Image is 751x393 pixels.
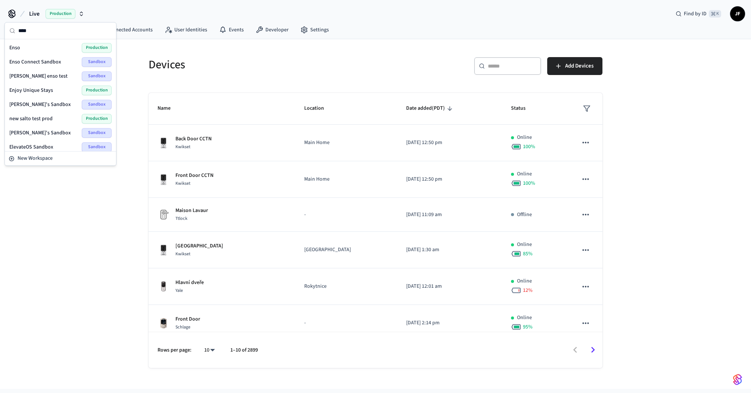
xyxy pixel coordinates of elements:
span: Production [82,85,112,95]
span: 100 % [523,143,535,150]
span: Add Devices [565,61,593,71]
button: Add Devices [547,57,602,75]
p: [GEOGRAPHIC_DATA] [175,242,223,250]
span: JF [731,7,744,21]
a: Developer [250,23,295,37]
p: [DATE] 12:01 am [406,283,493,290]
img: Schlage Sense Smart Deadbolt with Camelot Trim, Front [158,317,169,329]
span: Location [304,103,334,114]
span: [PERSON_NAME] enso test [9,72,68,80]
p: [DATE] 1:30 am [406,246,493,254]
span: Enjoy Unique Stays [9,87,53,94]
button: New Workspace [6,152,115,165]
img: Kwikset Halo Touchscreen Wifi Enabled Smart Lock, Polished Chrome, Front [158,174,169,185]
p: Main Home [304,175,388,183]
p: Rokytnice [304,283,388,290]
p: [DATE] 12:50 pm [406,175,493,183]
span: New Workspace [18,155,53,162]
p: [DATE] 12:50 pm [406,139,493,147]
span: [PERSON_NAME]'s Sandbox [9,129,71,137]
p: Front Door [175,315,200,323]
span: Status [511,103,535,114]
a: Events [213,23,250,37]
span: 95 % [523,323,533,331]
p: Online [517,241,532,249]
p: Offline [517,211,532,219]
span: Production [82,114,112,124]
span: Sandbox [82,128,112,138]
span: Find by ID [684,10,707,18]
button: Go to next page [584,341,602,359]
span: Sandbox [82,100,112,109]
p: Online [517,170,532,178]
a: Connected Accounts [91,23,159,37]
span: Production [46,9,75,19]
span: Sandbox [82,57,112,67]
p: Main Home [304,139,388,147]
span: new salto test prod [9,115,53,122]
span: [PERSON_NAME]'s Sandbox [9,101,71,108]
span: Name [158,103,180,114]
p: Back Door CCTN [175,135,212,143]
p: Hlavní dveře [175,279,204,287]
span: Live [29,9,40,18]
span: ElevateOS Sandbox [9,143,53,151]
p: Rows per page: [158,346,191,354]
p: Front Door CCTN [175,172,214,180]
span: Ttlock [175,215,187,222]
p: [DATE] 11:09 am [406,211,493,219]
p: [DATE] 2:14 pm [406,319,493,327]
p: Online [517,277,532,285]
img: Kwikset Halo Touchscreen Wifi Enabled Smart Lock, Polished Chrome, Front [158,244,169,256]
div: Suggestions [5,39,116,151]
a: User Identities [159,23,213,37]
span: Schlage [175,324,190,330]
span: Kwikset [175,180,190,187]
span: Kwikset [175,144,190,150]
span: Sandbox [82,71,112,81]
img: Kwikset Halo Touchscreen Wifi Enabled Smart Lock, Polished Chrome, Front [158,137,169,149]
p: Online [517,134,532,141]
img: SeamLogoGradient.69752ec5.svg [733,374,742,386]
span: Enso Connect Sandbox [9,58,61,66]
img: Placeholder Lock Image [158,209,169,221]
span: Production [82,43,112,53]
span: 100 % [523,180,535,187]
span: Yale [175,287,183,294]
span: Date added(PDT) [406,103,455,114]
div: Find by ID⌘ K [670,7,727,21]
a: Settings [295,23,335,37]
p: [GEOGRAPHIC_DATA] [304,246,388,254]
p: Online [517,314,532,322]
span: Enso [9,44,20,52]
span: ⌘ K [709,10,721,18]
h5: Devices [149,57,371,72]
button: JF [730,6,745,21]
p: Maison Lavaur [175,207,208,215]
span: 12 % [523,287,533,294]
span: Kwikset [175,251,190,257]
span: Sandbox [82,142,112,152]
p: - [304,211,388,219]
div: 10 [200,345,218,356]
p: - [304,319,388,327]
img: Yale Assure Touchscreen Wifi Smart Lock, Satin Nickel, Front [158,281,169,293]
span: 85 % [523,250,533,258]
p: 1–10 of 2899 [230,346,258,354]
